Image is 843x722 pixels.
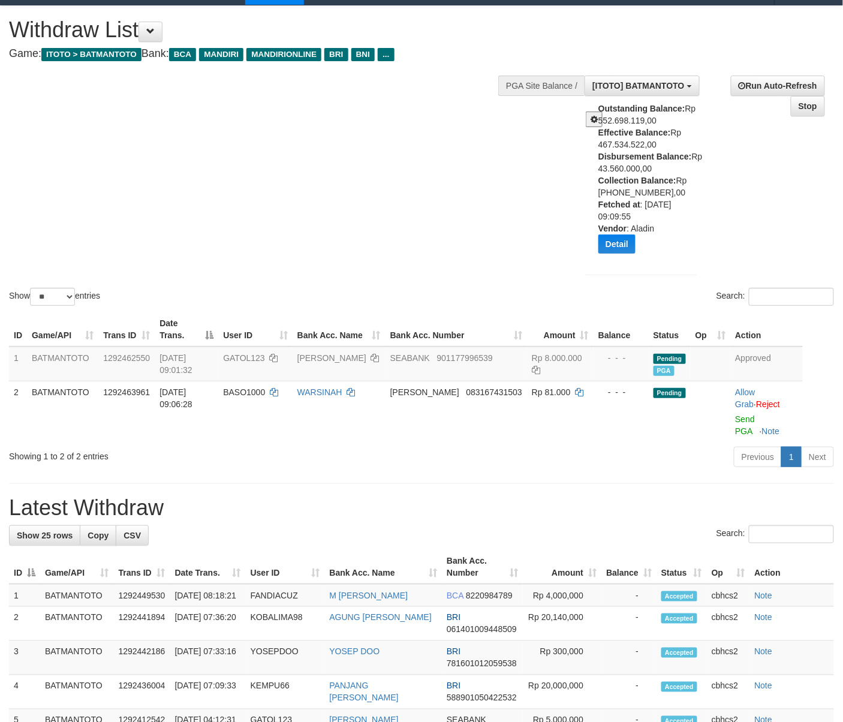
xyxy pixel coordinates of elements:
a: Previous [734,447,782,467]
span: Copy 8220984789 to clipboard [466,591,513,600]
span: Pending [654,388,686,398]
button: Detail [598,234,636,254]
span: BRI [447,613,460,622]
a: YOSEP DOO [330,647,380,657]
span: PGA [654,366,675,376]
a: Allow Grab [735,387,755,409]
span: Accepted [661,648,697,658]
td: cbhcs2 [707,607,749,641]
span: Rp 8.000.000 [532,353,582,363]
td: Rp 20,140,000 [523,607,601,641]
a: Next [801,447,834,467]
a: Note [762,426,780,436]
a: M [PERSON_NAME] [330,591,408,600]
th: Action [750,550,834,584]
th: Balance: activate to sort column ascending [601,550,657,584]
th: Bank Acc. Name: activate to sort column ascending [325,550,442,584]
th: Amount: activate to sort column ascending [523,550,601,584]
td: cbhcs2 [707,641,749,675]
span: Copy 781601012059538 to clipboard [447,659,517,669]
th: Op: activate to sort column ascending [691,312,731,347]
span: BRI [324,48,348,61]
a: Stop [791,96,825,116]
span: ITOTO > BATMANTOTO [41,48,141,61]
th: Bank Acc. Number: activate to sort column ascending [386,312,527,347]
td: cbhcs2 [707,584,749,607]
td: Rp 300,000 [523,641,601,675]
b: Effective Balance: [598,128,671,137]
th: Bank Acc. Number: activate to sort column ascending [442,550,523,584]
span: Copy 901177996539 to clipboard [437,353,493,363]
span: BRI [447,647,460,657]
a: Note [755,591,773,600]
td: - [601,607,657,641]
td: FANDIACUZ [246,584,325,607]
div: PGA Site Balance / [498,76,585,96]
span: BASO1000 [223,387,265,397]
h1: Withdraw List [9,18,550,42]
span: Rp 81.000 [532,387,571,397]
div: - - - [598,352,644,364]
span: MANDIRI [199,48,243,61]
a: 1 [781,447,802,467]
td: Rp 4,000,000 [523,584,601,607]
th: User ID: activate to sort column ascending [246,550,325,584]
span: BNI [351,48,375,61]
span: BCA [169,48,196,61]
td: KEMPU66 [246,675,325,709]
b: Outstanding Balance: [598,104,685,113]
a: Reject [756,399,780,409]
b: Fetched at [598,200,640,209]
button: [ITOTO] BATMANTOTO [585,76,699,96]
td: cbhcs2 [707,675,749,709]
span: GATOL123 [223,353,265,363]
input: Search: [749,525,834,543]
div: Rp 552.698.119,00 Rp 467.534.522,00 Rp 43.560.000,00 Rp [PHONE_NUMBER],00 : [DATE] 09:09:55 : Aladin [598,103,706,263]
a: WARSINAH [297,387,342,397]
a: Note [755,681,773,691]
th: Bank Acc. Name: activate to sort column ascending [293,312,386,347]
span: Copy 588901050422532 to clipboard [447,693,517,703]
th: Status: activate to sort column ascending [657,550,707,584]
span: MANDIRIONLINE [246,48,321,61]
td: KOBALIMA98 [246,607,325,641]
b: Disbursement Balance: [598,152,692,161]
span: SEABANK [390,353,430,363]
a: Send PGA [735,414,755,436]
td: - [601,584,657,607]
span: Copy 083167431503 to clipboard [466,387,522,397]
span: [PERSON_NAME] [390,387,459,397]
label: Search: [716,525,834,543]
th: Action [730,312,803,347]
a: Note [755,613,773,622]
td: · [730,381,803,442]
select: Showentries [30,288,75,306]
span: ... [378,48,394,61]
span: BCA [447,591,463,600]
b: Collection Balance: [598,176,676,185]
a: Note [755,647,773,657]
div: - - - [598,386,644,398]
th: User ID: activate to sort column ascending [218,312,292,347]
a: [PERSON_NAME] [297,353,366,363]
label: Search: [716,288,834,306]
span: Copy 061401009448509 to clipboard [447,625,517,634]
span: [ITOTO] BATMANTOTO [592,81,684,91]
h1: Latest Withdraw [9,496,834,520]
a: Run Auto-Refresh [731,76,825,96]
a: PANJANG [PERSON_NAME] [330,681,399,703]
a: AGUNG [PERSON_NAME] [330,613,432,622]
span: Accepted [661,591,697,601]
td: - [601,675,657,709]
span: Accepted [661,613,697,624]
td: - [601,641,657,675]
span: Pending [654,354,686,364]
th: Amount: activate to sort column ascending [527,312,594,347]
th: Status [649,312,691,347]
h4: Game: Bank: [9,48,550,60]
span: BRI [447,681,460,691]
input: Search: [749,288,834,306]
b: Vendor [598,224,627,233]
span: Accepted [661,682,697,692]
td: Rp 20,000,000 [523,675,601,709]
